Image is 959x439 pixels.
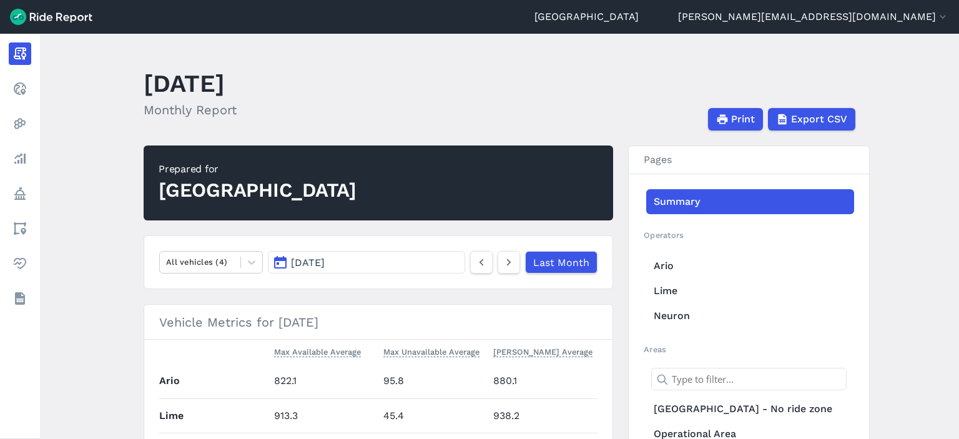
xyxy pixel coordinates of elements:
div: Prepared for [159,162,357,177]
span: Max Unavailable Average [383,345,479,357]
span: [PERSON_NAME] Average [493,345,593,357]
h3: Vehicle Metrics for [DATE] [144,305,612,340]
h2: Areas [644,343,854,355]
span: Print [731,112,755,127]
a: Policy [9,182,31,205]
input: Type to filter... [651,368,847,390]
button: Max Available Average [274,345,361,360]
button: [DATE] [268,251,465,274]
td: 913.3 [269,398,379,433]
span: Export CSV [791,112,847,127]
div: [GEOGRAPHIC_DATA] [159,177,357,204]
td: 95.8 [378,364,488,398]
a: Realtime [9,77,31,100]
h2: Monthly Report [144,101,237,119]
button: Print [708,108,763,131]
button: Export CSV [768,108,855,131]
th: Lime [159,398,269,433]
h1: [DATE] [144,66,237,101]
button: [PERSON_NAME] Average [493,345,593,360]
a: Report [9,42,31,65]
a: Datasets [9,287,31,310]
span: [DATE] [291,257,325,269]
a: Ario [646,254,854,279]
span: Max Available Average [274,345,361,357]
button: [PERSON_NAME][EMAIL_ADDRESS][DOMAIN_NAME] [678,9,949,24]
h2: Operators [644,229,854,241]
img: Ride Report [10,9,92,25]
a: [GEOGRAPHIC_DATA] - No ride zone [646,397,854,422]
a: Health [9,252,31,275]
td: 45.4 [378,398,488,433]
td: 880.1 [488,364,598,398]
a: [GEOGRAPHIC_DATA] [534,9,639,24]
button: Max Unavailable Average [383,345,479,360]
td: 822.1 [269,364,379,398]
td: 938.2 [488,398,598,433]
a: Summary [646,189,854,214]
a: Last Month [525,251,598,274]
a: Neuron [646,303,854,328]
a: Analyze [9,147,31,170]
th: Ario [159,364,269,398]
a: Lime [646,279,854,303]
h3: Pages [629,146,869,174]
a: Heatmaps [9,112,31,135]
a: Areas [9,217,31,240]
